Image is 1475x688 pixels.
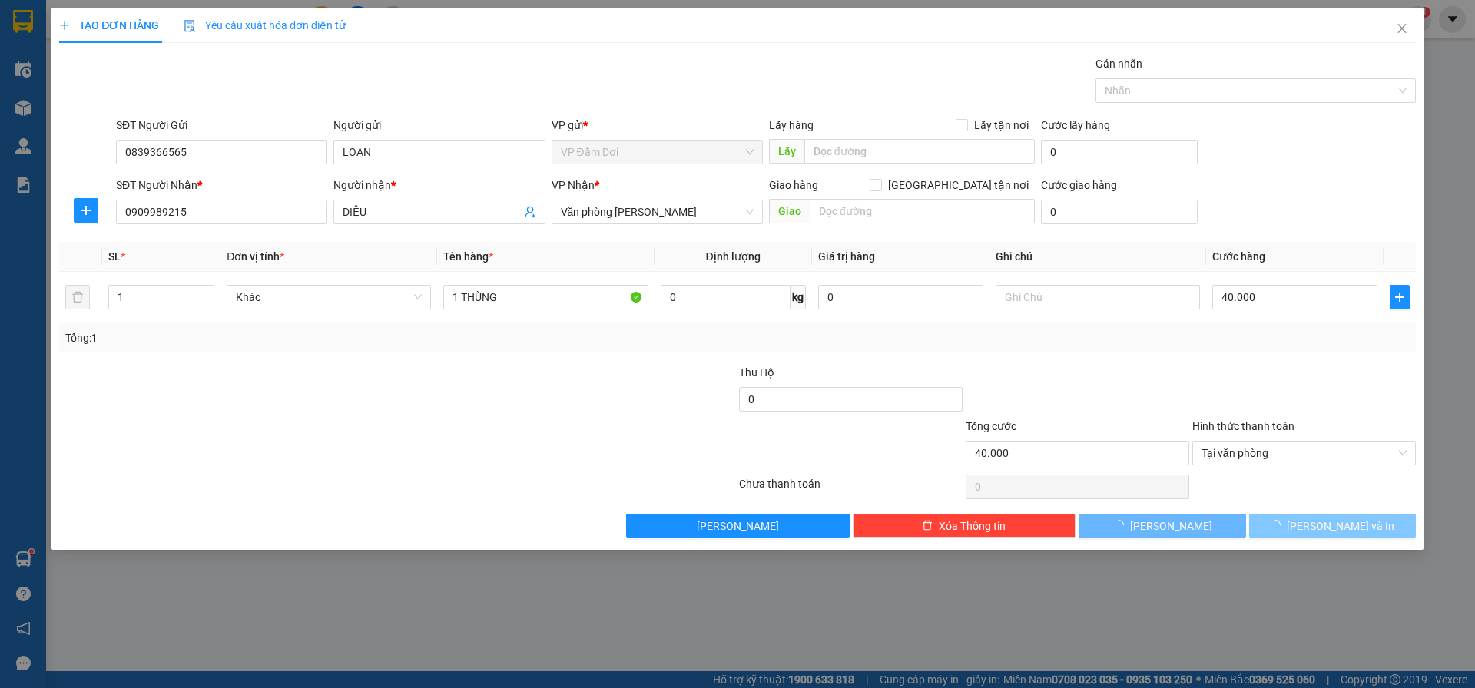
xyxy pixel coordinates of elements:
span: kg [791,285,806,309]
input: VD: Bàn, Ghế [443,285,648,309]
span: [PERSON_NAME] [697,518,779,534]
span: delete [922,520,933,532]
span: Giao [769,199,810,223]
img: icon [184,20,196,32]
label: Hình thức thanh toán [1192,420,1294,432]
span: close [1396,22,1408,35]
span: Giao hàng [769,179,818,191]
input: Cước giao hàng [1041,200,1198,224]
input: Ghi Chú [996,285,1200,309]
button: delete [65,285,90,309]
li: 85 [PERSON_NAME] [7,34,293,53]
span: Lấy hàng [769,119,814,131]
input: Dọc đường [804,139,1035,164]
span: Giá trị hàng [818,250,875,263]
span: Tên hàng [443,250,493,263]
span: Yêu cầu xuất hóa đơn điện tử [184,19,346,31]
button: Close [1381,8,1424,51]
div: Người nhận [333,177,545,193]
input: Cước lấy hàng [1041,140,1198,164]
div: SĐT Người Gửi [116,117,327,134]
span: [PERSON_NAME] [1130,518,1212,534]
button: [PERSON_NAME] [626,514,850,538]
span: VP Nhận [552,179,595,191]
span: Văn phòng Hồ Chí Minh [561,200,754,223]
span: loading [1270,520,1287,531]
div: VP gửi [552,117,763,134]
span: Thu Hộ [739,366,774,379]
b: GỬI : VP Đầm Dơi [7,96,173,121]
div: Chưa thanh toán [737,475,964,502]
button: deleteXóa Thông tin [853,514,1076,538]
span: user-add [524,206,536,218]
button: plus [74,198,98,223]
span: [PERSON_NAME] và In [1287,518,1394,534]
th: Ghi chú [989,242,1206,272]
input: Dọc đường [810,199,1035,223]
li: 02839.63.63.63 [7,53,293,72]
span: phone [88,56,101,68]
span: Tổng cước [966,420,1016,432]
button: [PERSON_NAME] [1079,514,1245,538]
span: Lấy [769,139,804,164]
span: plus [59,20,70,31]
label: Gán nhãn [1095,58,1142,70]
span: plus [75,204,98,217]
span: TẠO ĐƠN HÀNG [59,19,159,31]
span: Xóa Thông tin [939,518,1006,534]
span: Đơn vị tính [227,250,284,263]
span: Định lượng [706,250,761,263]
span: Cước hàng [1212,250,1265,263]
input: 0 [818,285,983,309]
button: plus [1390,285,1410,309]
label: Cước giao hàng [1041,179,1117,191]
span: plus [1390,291,1409,303]
span: VP Đầm Dơi [561,141,754,164]
span: SL [108,250,121,263]
span: Tại văn phòng [1202,442,1407,465]
span: Lấy tận nơi [968,117,1035,134]
span: [GEOGRAPHIC_DATA] tận nơi [882,177,1035,193]
label: Cước lấy hàng [1041,119,1110,131]
span: loading [1113,520,1130,531]
span: Khác [236,286,422,309]
div: Người gửi [333,117,545,134]
div: Tổng: 1 [65,329,569,346]
span: environment [88,37,101,49]
b: [PERSON_NAME] [88,10,217,29]
button: [PERSON_NAME] và In [1249,514,1416,538]
div: SĐT Người Nhận [116,177,327,193]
